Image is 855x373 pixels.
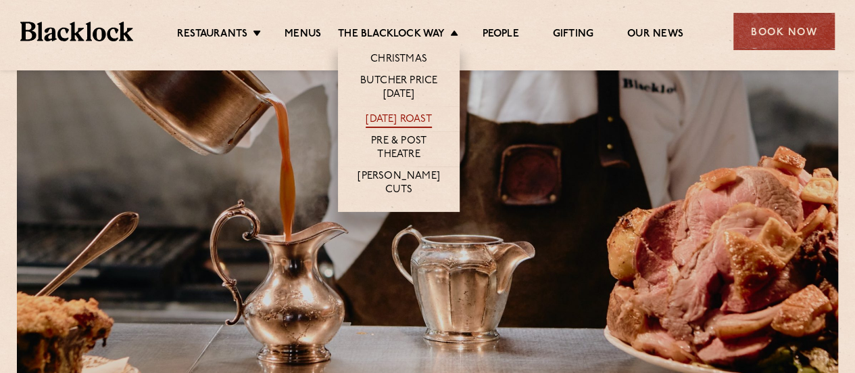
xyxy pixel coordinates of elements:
[351,135,446,163] a: Pre & Post Theatre
[177,28,247,43] a: Restaurants
[285,28,321,43] a: Menus
[20,22,133,41] img: BL_Textured_Logo-footer-cropped.svg
[338,28,445,43] a: The Blacklock Way
[351,170,446,198] a: [PERSON_NAME] Cuts
[553,28,593,43] a: Gifting
[733,13,835,50] div: Book Now
[370,53,427,68] a: Christmas
[482,28,518,43] a: People
[366,113,431,128] a: [DATE] Roast
[627,28,683,43] a: Our News
[351,74,446,103] a: Butcher Price [DATE]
